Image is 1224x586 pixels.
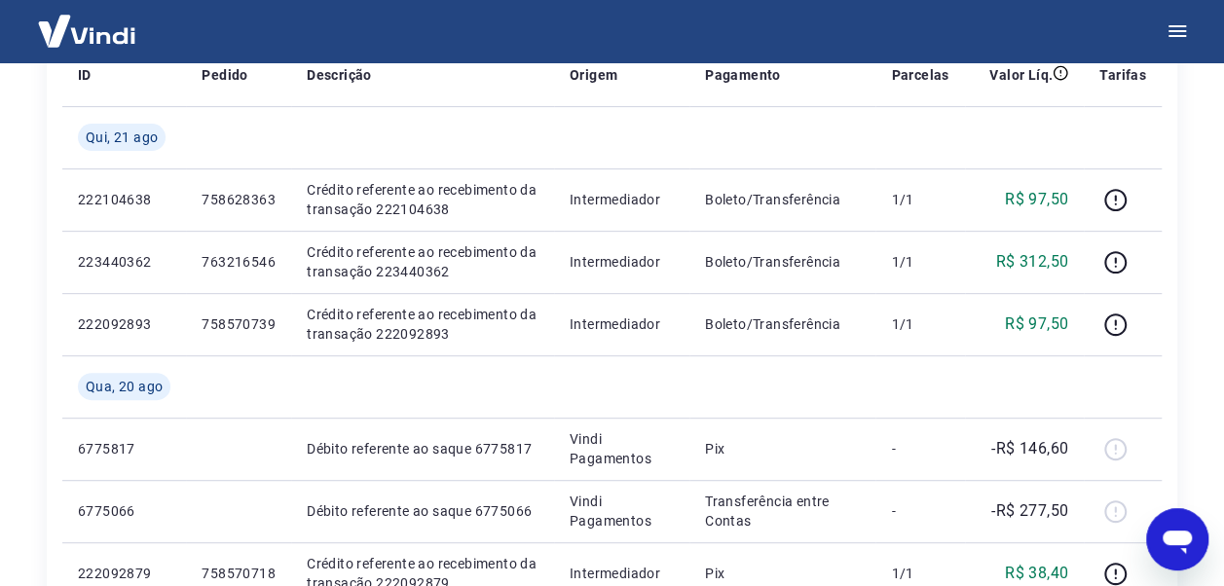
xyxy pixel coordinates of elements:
[705,190,860,209] p: Boleto/Transferência
[202,65,247,85] p: Pedido
[705,252,860,272] p: Boleto/Transferência
[86,128,158,147] span: Qui, 21 ago
[891,65,948,85] p: Parcelas
[1005,188,1068,211] p: R$ 97,50
[570,492,674,531] p: Vindi Pagamentos
[705,65,781,85] p: Pagamento
[307,501,538,521] p: Débito referente ao saque 6775066
[1099,65,1146,85] p: Tarifas
[991,499,1068,523] p: -R$ 277,50
[23,1,150,60] img: Vindi
[202,252,276,272] p: 763216546
[78,314,170,334] p: 222092893
[570,252,674,272] p: Intermediador
[307,305,538,344] p: Crédito referente ao recebimento da transação 222092893
[991,437,1068,460] p: -R$ 146,60
[202,314,276,334] p: 758570739
[307,65,372,85] p: Descrição
[570,564,674,583] p: Intermediador
[307,242,538,281] p: Crédito referente ao recebimento da transação 223440362
[891,501,948,521] p: -
[989,65,1053,85] p: Valor Líq.
[891,314,948,334] p: 1/1
[78,252,170,272] p: 223440362
[202,564,276,583] p: 758570718
[78,190,170,209] p: 222104638
[891,439,948,458] p: -
[891,564,948,583] p: 1/1
[570,190,674,209] p: Intermediador
[1146,508,1208,570] iframe: Botão para abrir a janela de mensagens
[86,377,163,396] span: Qua, 20 ago
[78,65,92,85] p: ID
[570,314,674,334] p: Intermediador
[996,250,1069,274] p: R$ 312,50
[78,564,170,583] p: 222092879
[891,190,948,209] p: 1/1
[705,314,860,334] p: Boleto/Transferência
[78,439,170,458] p: 6775817
[202,190,276,209] p: 758628363
[705,439,860,458] p: Pix
[307,180,538,219] p: Crédito referente ao recebimento da transação 222104638
[1005,562,1068,585] p: R$ 38,40
[705,564,860,583] p: Pix
[307,439,538,458] p: Débito referente ao saque 6775817
[891,252,948,272] p: 1/1
[78,501,170,521] p: 6775066
[570,65,617,85] p: Origem
[1005,312,1068,336] p: R$ 97,50
[705,492,860,531] p: Transferência entre Contas
[570,429,674,468] p: Vindi Pagamentos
